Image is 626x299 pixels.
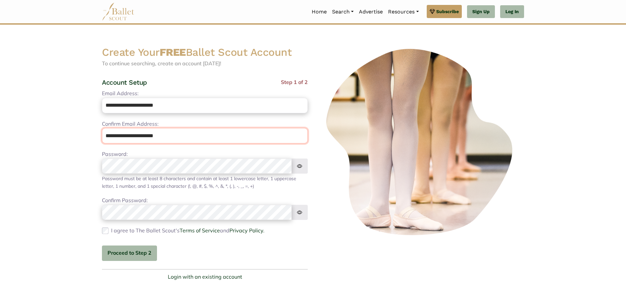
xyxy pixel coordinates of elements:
[102,150,128,159] label: Password:
[281,78,308,89] span: Step 1 of 2
[102,89,139,98] label: Email Address:
[436,8,459,15] span: Subscribe
[102,120,159,128] label: Confirm Email Address:
[180,227,220,234] a: Terms of Service
[318,46,524,239] img: ballerinas
[111,226,264,235] label: I agree to The Ballet Scout's and
[500,5,524,18] a: Log In
[356,5,385,19] a: Advertise
[102,60,221,67] span: To continue searching, create an account [DATE]!
[102,78,147,87] h4: Account Setup
[430,8,435,15] img: gem.svg
[385,5,421,19] a: Resources
[102,246,157,261] button: Proceed to Step 2
[102,196,148,205] label: Confirm Password:
[427,5,462,18] a: Subscribe
[160,46,186,58] strong: FREE
[168,273,242,281] a: Login with an existing account
[102,175,308,190] div: Password must be at least 8 characters and contain at least 1 lowercase letter, 1 uppercase lette...
[329,5,356,19] a: Search
[467,5,495,18] a: Sign Up
[229,227,264,234] a: Privacy Policy.
[102,46,308,59] h2: Create Your Ballet Scout Account
[309,5,329,19] a: Home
